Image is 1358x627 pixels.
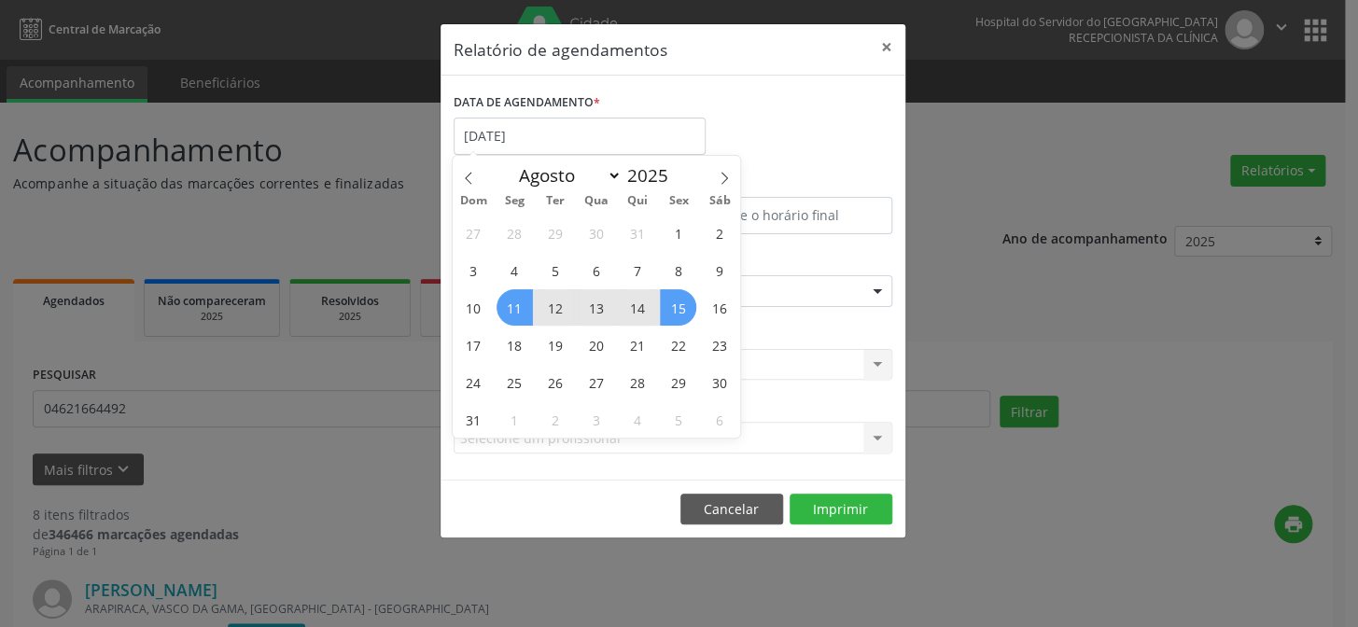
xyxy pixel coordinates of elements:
span: Agosto 9, 2025 [701,252,737,288]
button: Cancelar [680,494,783,525]
span: Julho 31, 2025 [620,215,656,251]
span: Agosto 16, 2025 [701,289,737,326]
span: Agosto 3, 2025 [455,252,492,288]
input: Selecione o horário final [678,197,892,234]
span: Julho 27, 2025 [455,215,492,251]
span: Agosto 15, 2025 [660,289,696,326]
span: Agosto 18, 2025 [497,327,533,363]
span: Setembro 3, 2025 [579,401,615,438]
span: Agosto 17, 2025 [455,327,492,363]
span: Agosto 11, 2025 [497,289,533,326]
span: Agosto 10, 2025 [455,289,492,326]
span: Agosto 13, 2025 [579,289,615,326]
span: Agosto 30, 2025 [701,364,737,400]
span: Agosto 27, 2025 [579,364,615,400]
input: Year [622,163,683,188]
span: Setembro 2, 2025 [538,401,574,438]
span: Qua [576,195,617,207]
span: Setembro 5, 2025 [660,401,696,438]
span: Qui [617,195,658,207]
select: Month [510,162,622,188]
span: Agosto 7, 2025 [620,252,656,288]
span: Julho 29, 2025 [538,215,574,251]
span: Agosto 14, 2025 [620,289,656,326]
span: Julho 28, 2025 [497,215,533,251]
label: DATA DE AGENDAMENTO [454,89,600,118]
span: Agosto 22, 2025 [660,327,696,363]
span: Agosto 25, 2025 [497,364,533,400]
span: Agosto 26, 2025 [538,364,574,400]
span: Agosto 28, 2025 [620,364,656,400]
span: Ter [535,195,576,207]
span: Agosto 6, 2025 [579,252,615,288]
span: Seg [494,195,535,207]
span: Agosto 21, 2025 [620,327,656,363]
span: Sex [658,195,699,207]
span: Agosto 24, 2025 [455,364,492,400]
span: Setembro 4, 2025 [620,401,656,438]
span: Agosto 20, 2025 [579,327,615,363]
button: Close [868,24,905,70]
input: Selecione uma data ou intervalo [454,118,706,155]
span: Agosto 2, 2025 [701,215,737,251]
span: Agosto 19, 2025 [538,327,574,363]
span: Agosto 23, 2025 [701,327,737,363]
span: Agosto 8, 2025 [660,252,696,288]
span: Agosto 5, 2025 [538,252,574,288]
span: Agosto 12, 2025 [538,289,574,326]
span: Agosto 31, 2025 [455,401,492,438]
span: Setembro 1, 2025 [497,401,533,438]
span: Agosto 1, 2025 [660,215,696,251]
span: Julho 30, 2025 [579,215,615,251]
span: Agosto 4, 2025 [497,252,533,288]
span: Setembro 6, 2025 [701,401,737,438]
span: Sáb [699,195,740,207]
span: Agosto 29, 2025 [660,364,696,400]
span: Dom [453,195,494,207]
label: ATÉ [678,168,892,197]
button: Imprimir [790,494,892,525]
h5: Relatório de agendamentos [454,37,667,62]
